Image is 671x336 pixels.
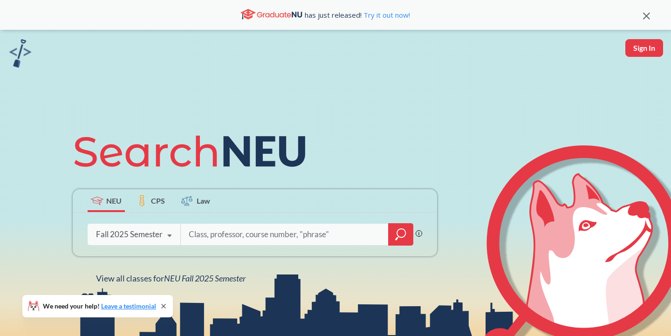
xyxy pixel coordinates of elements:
span: Law [197,195,210,206]
div: magnifying glass [388,223,413,246]
span: has just released! [305,10,410,20]
span: NEU [106,195,122,206]
div: Fall 2025 Semester [96,229,163,240]
img: sandbox logo [9,39,31,68]
a: Leave a testimonial [101,302,156,310]
span: CPS [151,195,165,206]
span: We need your help! [43,303,156,309]
span: NEU Fall 2025 Semester [164,273,246,283]
a: sandbox logo [9,39,31,70]
input: Class, professor, course number, "phrase" [188,225,382,244]
span: View all classes for [96,273,246,283]
svg: magnifying glass [395,228,406,241]
button: Sign In [625,39,663,57]
a: Try it out now! [362,10,410,20]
